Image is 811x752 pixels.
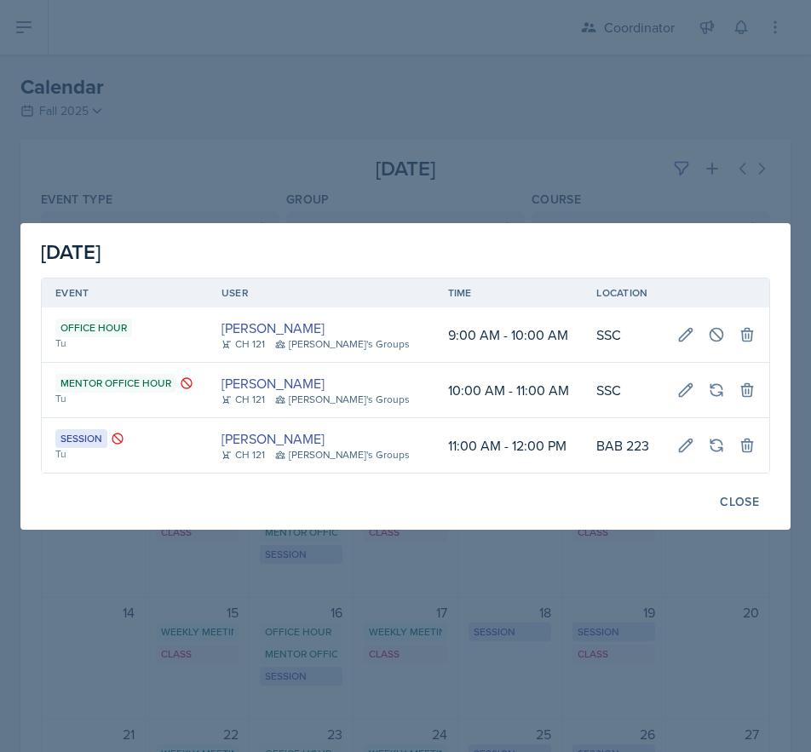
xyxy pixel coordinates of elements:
[55,374,176,393] div: Mentor Office Hour
[583,307,663,363] td: SSC
[434,278,584,307] th: Time
[275,392,410,407] div: [PERSON_NAME]'s Groups
[221,318,325,338] a: [PERSON_NAME]
[434,307,584,363] td: 9:00 AM - 10:00 AM
[709,487,770,516] button: Close
[55,429,107,448] div: Session
[55,319,132,337] div: Office Hour
[41,237,770,267] div: [DATE]
[221,373,325,393] a: [PERSON_NAME]
[275,336,410,352] div: [PERSON_NAME]'s Groups
[434,363,584,418] td: 10:00 AM - 11:00 AM
[55,446,194,462] div: Tu
[221,428,325,449] a: [PERSON_NAME]
[583,418,663,473] td: BAB 223
[221,447,265,462] div: CH 121
[221,392,265,407] div: CH 121
[583,278,663,307] th: Location
[583,363,663,418] td: SSC
[42,278,208,307] th: Event
[434,418,584,473] td: 11:00 AM - 12:00 PM
[55,391,194,406] div: Tu
[720,495,759,508] div: Close
[221,336,265,352] div: CH 121
[275,447,410,462] div: [PERSON_NAME]'s Groups
[55,336,194,351] div: Tu
[208,278,434,307] th: User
